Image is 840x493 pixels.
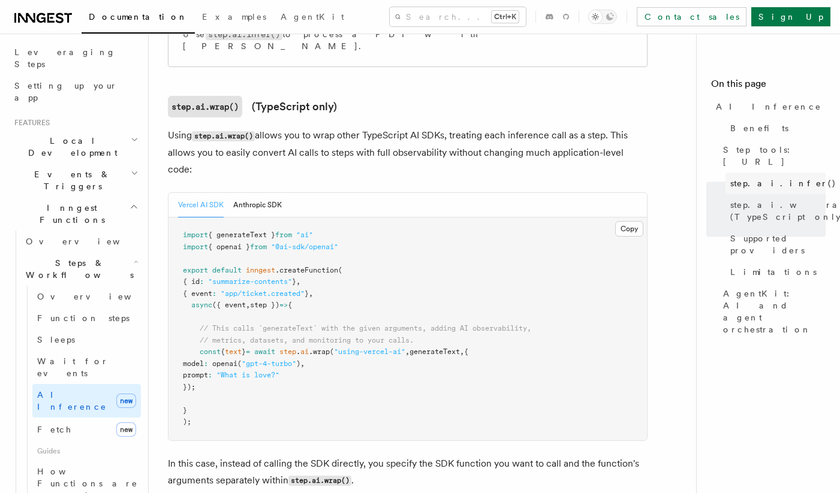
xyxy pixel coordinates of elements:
[14,81,118,102] span: Setting up your app
[250,301,279,309] span: step })
[37,356,109,378] span: Wait for events
[14,47,116,69] span: Leveraging Steps
[200,324,531,332] span: // This calls `generateText` with the given arguments, adding AI observability,
[292,277,296,286] span: }
[275,266,338,274] span: .createFunction
[204,359,208,368] span: :
[10,164,141,197] button: Events & Triggers
[730,266,817,278] span: Limitations
[37,313,130,323] span: Function steps
[183,28,633,52] p: Use to process a PDF with [PERSON_NAME].
[275,231,292,239] span: from
[246,301,250,309] span: ,
[279,347,296,356] span: step
[208,371,212,379] span: :
[191,301,212,309] span: async
[242,359,296,368] span: "gpt-4-turbo"
[246,266,275,274] span: inngest
[730,177,836,189] span: step.ai.infer()
[492,11,519,23] kbd: Ctrl+K
[116,394,136,408] span: new
[711,96,826,117] a: AI Inference
[711,77,826,96] h4: On this page
[183,383,195,391] span: });
[183,243,208,251] span: import
[26,237,149,246] span: Overview
[10,135,131,159] span: Local Development
[288,476,351,486] code: step.ai.wrap()
[716,101,821,113] span: AI Inference
[723,288,826,335] span: AgentKit: AI and agent orchestration
[309,289,313,298] span: ,
[460,347,464,356] span: ,
[725,117,826,139] a: Benefits
[405,347,410,356] span: ,
[200,336,414,344] span: // metrics, datasets, and monitoring to your calls.
[183,231,208,239] span: import
[254,347,275,356] span: await
[10,168,131,192] span: Events & Triggers
[208,277,292,286] span: "summarize-contents"
[21,252,141,286] button: Steps & Workflows
[195,4,273,32] a: Examples
[725,173,826,194] a: step.ai.infer()
[723,144,826,168] span: Step tools: [URL]
[10,202,130,226] span: Inngest Functions
[637,7,746,26] a: Contact sales
[82,4,195,34] a: Documentation
[183,406,187,415] span: }
[296,347,300,356] span: .
[250,243,267,251] span: from
[21,231,141,252] a: Overview
[718,139,826,173] a: Step tools: [URL]
[296,231,313,239] span: "ai"
[300,359,305,368] span: ,
[168,127,648,178] p: Using allows you to wrap other TypeScript AI SDKs, treating each inference call as a step. This a...
[730,232,826,256] span: Supported providers
[32,350,141,384] a: Wait for events
[37,292,161,301] span: Overview
[338,266,342,274] span: (
[615,221,643,237] button: Copy
[334,347,405,356] span: "using-vercel-ai"
[32,329,141,350] a: Sleeps
[273,4,351,32] a: AgentKit
[212,289,216,298] span: :
[178,193,224,217] button: Vercel AI SDK
[221,289,305,298] span: "app/ticket.created"
[281,12,344,22] span: AgentKit
[206,29,282,40] code: step.ai.infer()
[208,231,275,239] span: { generateText }
[216,371,279,379] span: "What is love?"
[233,193,282,217] button: Anthropic SDK
[10,130,141,164] button: Local Development
[225,347,242,356] span: text
[183,418,191,426] span: );
[168,96,242,117] code: step.ai.wrap()
[37,390,107,412] span: AI Inference
[21,257,134,281] span: Steps & Workflows
[309,347,330,356] span: .wrap
[296,277,300,286] span: ,
[168,96,337,117] a: step.ai.wrap()(TypeScript only)
[305,289,309,298] span: }
[183,371,208,379] span: prompt
[221,347,225,356] span: {
[237,359,242,368] span: (
[200,347,221,356] span: const
[32,307,141,329] a: Function steps
[390,7,526,26] button: Search...Ctrl+K
[32,286,141,307] a: Overview
[725,194,826,228] a: step.ai.wrap() (TypeScript only)
[410,347,460,356] span: generateText
[10,75,141,108] a: Setting up your app
[246,347,250,356] span: =
[296,359,300,368] span: )
[183,289,212,298] span: { event
[751,7,830,26] a: Sign Up
[330,347,334,356] span: (
[192,131,255,141] code: step.ai.wrap()
[183,359,204,368] span: model
[32,418,141,441] a: Fetchnew
[37,425,72,434] span: Fetch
